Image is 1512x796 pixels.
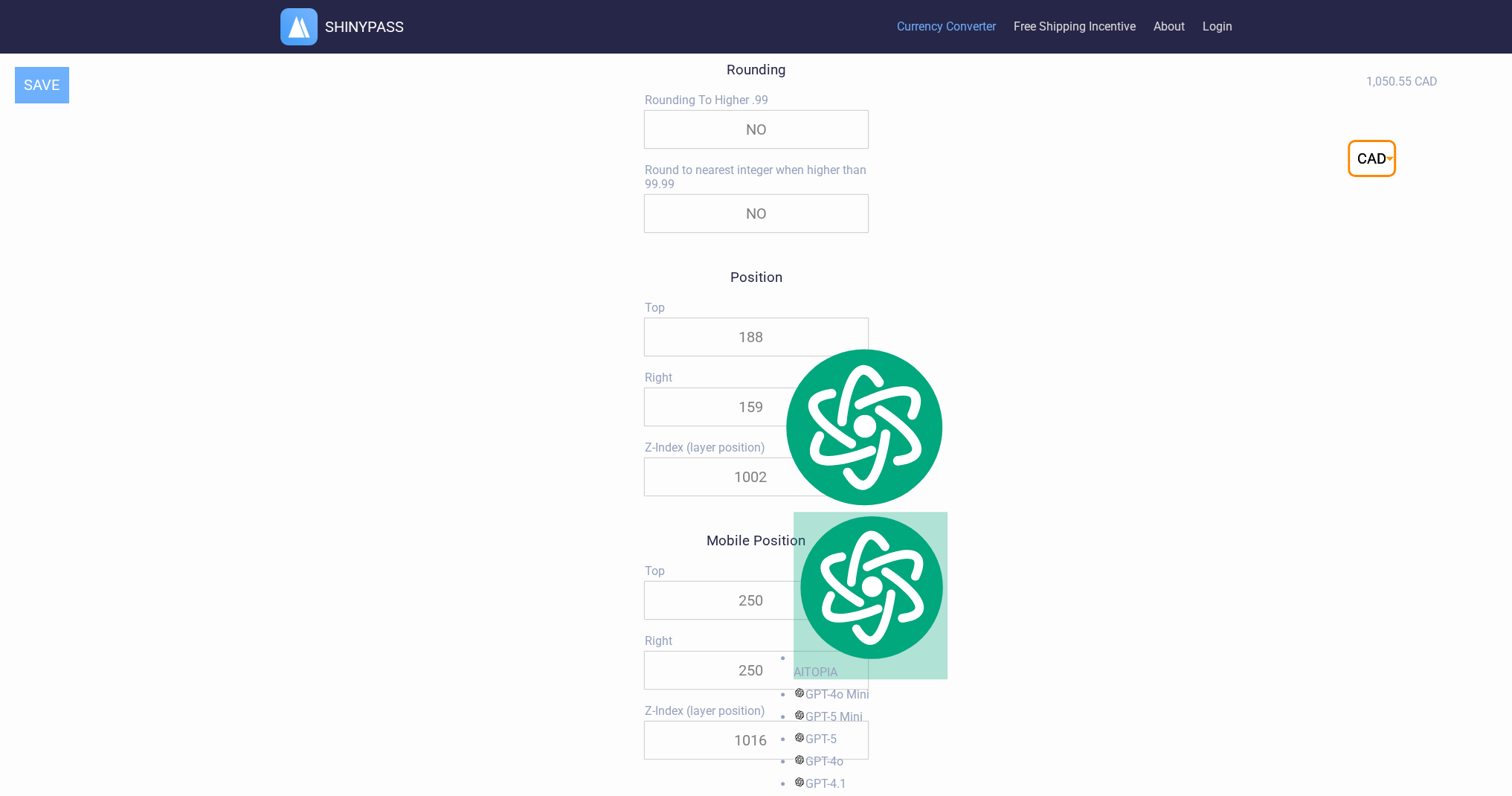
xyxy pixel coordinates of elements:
div: GPT-4.1 [794,776,948,791]
label: Top [645,301,868,315]
label: Z-Index (layer position) [645,704,868,718]
button: SAVE [15,67,68,103]
div: GPT-4o Mini [794,687,948,702]
div: GPT-5 [794,731,948,746]
img: gpt-black.svg [794,776,805,788]
div: GPT-4o [794,754,948,768]
h1: SHINYPASS [325,18,404,36]
div: GPT-5 Mini [794,709,948,724]
img: logo.svg [794,512,948,662]
a: Login [1203,4,1232,50]
img: logo.webp [280,8,318,45]
label: Round to nearest integer when higher than 99.99 [645,163,868,191]
label: Z-Index (layer position) [645,440,868,455]
a: Currency Converter [897,4,996,50]
label: Top [645,564,868,578]
h3: Rounding [645,62,868,78]
img: logo.svg [779,344,948,509]
div: 1,050.55 CAD [1366,74,1438,89]
a: About [1154,4,1185,50]
div: AITOPIA [794,512,948,679]
img: gpt-black.svg [794,731,805,743]
label: Right [645,370,868,385]
a: Free Shipping Incentive [1014,4,1136,50]
label: Right [645,634,868,648]
h3: Mobile Position [645,533,868,549]
h3: Position [645,269,868,286]
img: gpt-black.svg [794,709,805,721]
img: gpt-black.svg [794,687,805,699]
label: Rounding To Higher .99 [645,93,868,107]
img: gpt-black.svg [794,754,805,765]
